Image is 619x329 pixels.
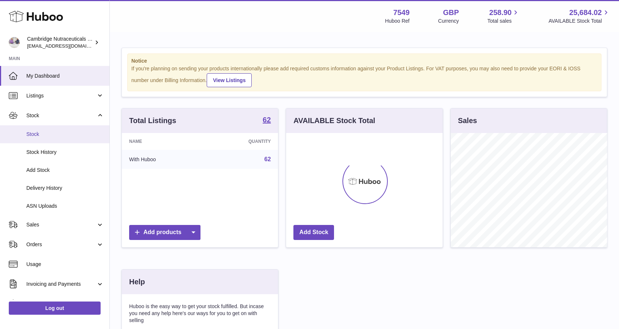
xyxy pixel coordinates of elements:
[458,116,477,126] h3: Sales
[443,8,459,18] strong: GBP
[26,73,104,80] span: My Dashboard
[548,8,610,25] a: 25,684.02 AVAILABLE Stock Total
[26,241,96,248] span: Orders
[263,116,271,125] a: 62
[569,8,602,18] span: 25,684.02
[26,167,104,174] span: Add Stock
[207,73,252,87] a: View Listings
[9,302,101,315] a: Log out
[131,58,597,64] strong: Notice
[26,112,96,119] span: Stock
[393,8,410,18] strong: 7549
[129,116,176,126] h3: Total Listings
[293,116,375,126] h3: AVAILABLE Stock Total
[263,116,271,123] strong: 62
[26,221,96,228] span: Sales
[489,8,511,18] span: 258.90
[27,43,108,49] span: [EMAIL_ADDRESS][DOMAIN_NAME]
[385,18,410,25] div: Huboo Ref
[27,36,93,49] div: Cambridge Nutraceuticals Ltd
[122,150,204,169] td: With Huboo
[487,8,520,25] a: 258.90 Total sales
[131,65,597,87] div: If you're planning on sending your products internationally please add required customs informati...
[129,277,145,287] h3: Help
[438,18,459,25] div: Currency
[9,37,20,48] img: qvc@camnutra.com
[204,133,278,150] th: Quantity
[293,225,334,240] a: Add Stock
[26,149,104,156] span: Stock History
[26,203,104,210] span: ASN Uploads
[548,18,610,25] span: AVAILABLE Stock Total
[265,156,271,162] a: 62
[26,281,96,288] span: Invoicing and Payments
[26,261,104,268] span: Usage
[487,18,520,25] span: Total sales
[122,133,204,150] th: Name
[26,92,96,99] span: Listings
[26,185,104,192] span: Delivery History
[129,303,271,324] p: Huboo is the easy way to get your stock fulfilled. But incase you need any help here's our ways f...
[129,225,200,240] a: Add products
[26,131,104,138] span: Stock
